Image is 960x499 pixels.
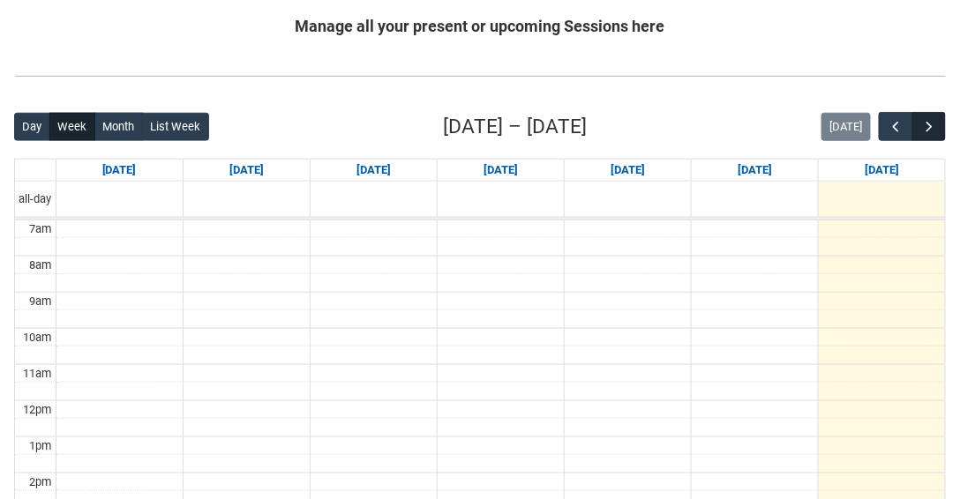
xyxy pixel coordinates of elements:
[607,160,649,181] a: Go to September 4, 2025
[26,293,56,310] div: 9am
[862,160,904,181] a: Go to September 6, 2025
[26,473,56,491] div: 2pm
[142,113,209,141] button: List Week
[734,160,776,181] a: Go to September 5, 2025
[226,160,267,181] a: Go to September 1, 2025
[443,112,587,142] h2: [DATE] – [DATE]
[14,113,50,141] button: Day
[912,112,946,141] button: Next Week
[879,112,912,141] button: Previous Week
[94,113,143,141] button: Month
[20,329,56,346] div: 10am
[353,160,394,181] a: Go to September 2, 2025
[20,365,56,383] div: 11am
[14,68,946,84] img: REDU_GREY_LINE
[16,190,56,208] span: all-day
[26,257,56,274] div: 8am
[99,160,140,181] a: Go to August 31, 2025
[20,401,56,419] div: 12pm
[49,113,95,141] button: Week
[480,160,521,181] a: Go to September 3, 2025
[14,14,946,38] h2: Manage all your present or upcoming Sessions here
[26,437,56,455] div: 1pm
[26,220,56,238] div: 7am
[821,113,871,141] button: [DATE]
